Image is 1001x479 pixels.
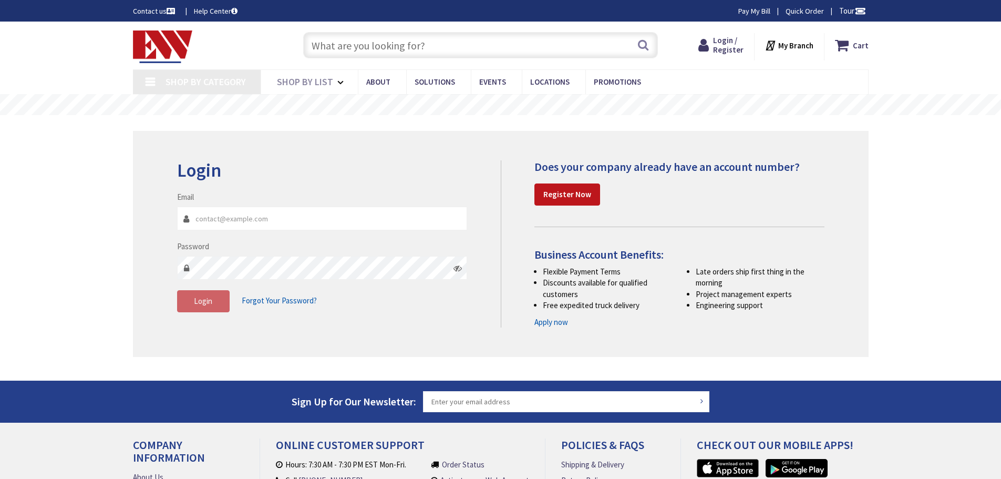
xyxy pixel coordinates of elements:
[738,6,770,16] a: Pay My Bill
[543,266,672,277] li: Flexible Payment Terms
[765,36,813,55] div: My Branch
[166,76,246,88] span: Shop By Category
[696,266,824,289] li: Late orders ship first thing in the morning
[133,439,244,472] h4: Company Information
[835,36,869,55] a: Cart
[133,30,193,63] img: Electrical Wholesalers, Inc.
[713,35,744,55] span: Login / Register
[778,40,813,50] strong: My Branch
[696,300,824,311] li: Engineering support
[405,99,597,111] rs-layer: Free Same Day Pickup at 19 Locations
[479,77,506,87] span: Events
[277,76,333,88] span: Shop By List
[194,6,238,16] a: Help Center
[453,264,462,272] i: Click here to show/hide password
[276,439,529,459] h4: Online Customer Support
[194,296,212,306] span: Login
[133,6,177,16] a: Contact us
[786,6,824,16] a: Quick Order
[561,459,624,470] a: Shipping & Delivery
[543,277,672,300] li: Discounts available for qualified customers
[534,248,824,261] h4: Business Account Benefits:
[242,291,317,311] a: Forgot Your Password?
[366,77,390,87] span: About
[242,295,317,305] span: Forgot Your Password?
[543,300,672,311] li: Free expedited truck delivery
[534,184,600,206] a: Register Now
[696,289,824,300] li: Project management experts
[534,160,824,173] h4: Does your company already have an account number?
[177,191,194,202] label: Email
[853,36,869,55] strong: Cart
[292,395,416,408] span: Sign Up for Our Newsletter:
[697,439,876,459] h4: Check out Our Mobile Apps!
[698,36,744,55] a: Login / Register
[442,459,484,470] a: Order Status
[276,459,421,470] li: Hours: 7:30 AM - 7:30 PM EST Mon-Fri.
[177,290,230,312] button: Login
[303,32,658,58] input: What are you looking for?
[543,189,591,199] strong: Register Now
[839,6,866,16] span: Tour
[177,241,209,252] label: Password
[530,77,570,87] span: Locations
[177,160,468,181] h2: Login
[423,391,710,412] input: Enter your email address
[415,77,455,87] span: Solutions
[594,77,641,87] span: Promotions
[561,439,664,459] h4: Policies & FAQs
[534,317,568,328] a: Apply now
[177,207,468,230] input: Email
